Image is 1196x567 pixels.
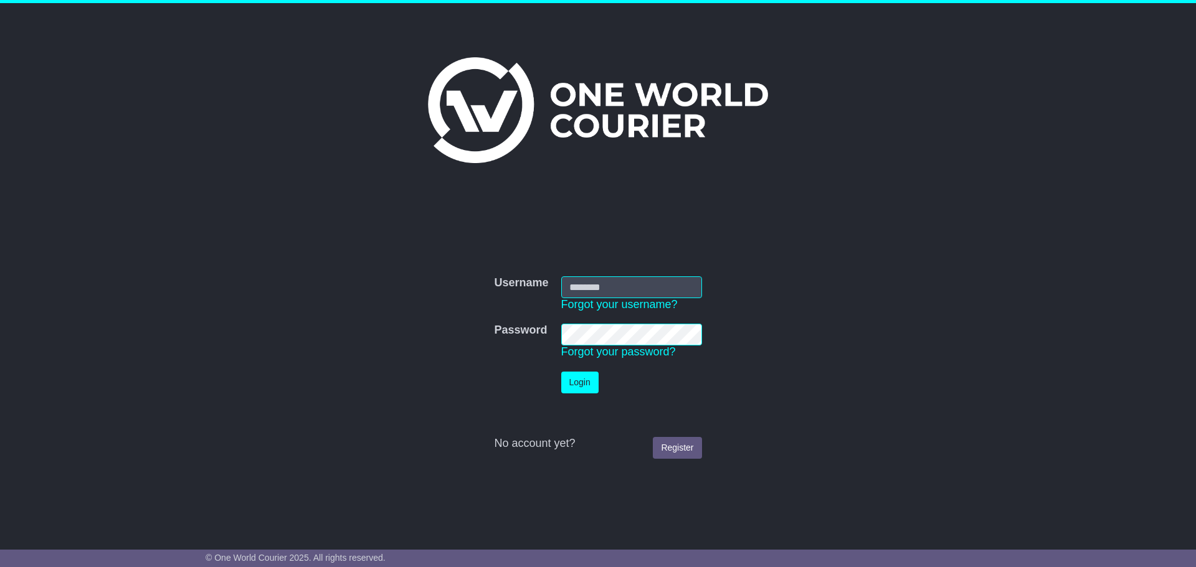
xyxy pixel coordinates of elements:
label: Password [494,324,547,337]
img: One World [428,57,768,163]
a: Register [653,437,701,459]
button: Login [561,372,599,393]
a: Forgot your username? [561,298,678,311]
span: © One World Courier 2025. All rights reserved. [206,553,386,563]
div: No account yet? [494,437,701,451]
label: Username [494,276,548,290]
a: Forgot your password? [561,345,676,358]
